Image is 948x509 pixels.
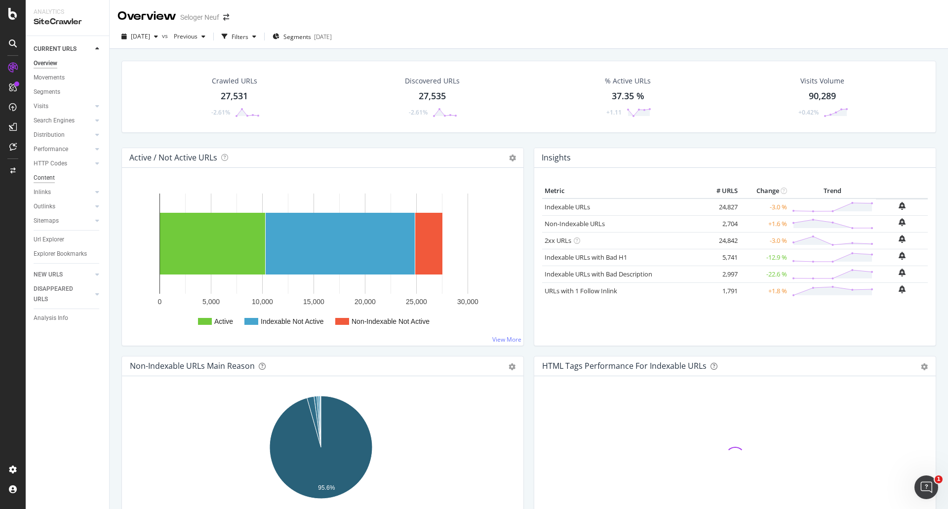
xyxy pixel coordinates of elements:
div: 27,535 [419,90,446,103]
div: Seloger Neuf [180,12,219,22]
a: Performance [34,144,92,155]
th: Change [740,184,790,198]
text: 10,000 [252,298,273,306]
div: bell-plus [899,269,906,276]
a: Sitemaps [34,216,92,226]
text: 15,000 [303,298,324,306]
td: 2,704 [701,215,740,232]
text: Indexable Not Active [261,317,324,325]
td: -22.6 % [740,266,790,282]
div: [DATE] [314,33,332,41]
div: 27,531 [221,90,248,103]
a: Distribution [34,130,92,140]
a: Content [34,173,102,183]
div: HTML Tags Performance for Indexable URLs [542,361,707,371]
td: 24,827 [701,198,740,216]
a: Analysis Info [34,313,102,323]
td: -3.0 % [740,232,790,249]
a: Indexable URLs [545,202,590,211]
a: View More [492,335,521,344]
a: Indexable URLs with Bad Description [545,270,652,278]
div: Visits Volume [800,76,844,86]
div: Distribution [34,130,65,140]
a: Non-Indexable URLs [545,219,605,228]
div: Non-Indexable URLs Main Reason [130,361,255,371]
td: +1.6 % [740,215,790,232]
div: bell-plus [899,202,906,210]
td: 2,997 [701,266,740,282]
div: bell-plus [899,235,906,243]
text: 20,000 [355,298,376,306]
div: Discovered URLs [405,76,460,86]
div: Performance [34,144,68,155]
div: Segments [34,87,60,97]
div: Url Explorer [34,235,64,245]
button: Filters [218,29,260,44]
a: Url Explorer [34,235,102,245]
a: URLs with 1 Follow Inlink [545,286,617,295]
div: bell-plus [899,252,906,260]
a: DISAPPEARED URLS [34,284,92,305]
td: -3.0 % [740,198,790,216]
svg: A chart. [130,184,515,338]
iframe: Intercom live chat [914,475,938,499]
button: [DATE] [118,29,162,44]
div: Filters [232,33,248,41]
div: DISAPPEARED URLS [34,284,83,305]
a: Segments [34,87,102,97]
td: +1.8 % [740,282,790,299]
td: -12.9 % [740,249,790,266]
text: 5,000 [202,298,220,306]
div: Analysis Info [34,313,68,323]
text: Active [214,317,233,325]
div: HTTP Codes [34,158,67,169]
div: arrow-right-arrow-left [223,14,229,21]
span: Segments [283,33,311,41]
text: 0 [158,298,162,306]
div: CURRENT URLS [34,44,77,54]
div: Overview [34,58,57,69]
div: Overview [118,8,176,25]
div: +1.11 [606,108,622,117]
td: 24,842 [701,232,740,249]
svg: A chart. [130,392,512,507]
div: 90,289 [809,90,836,103]
td: 5,741 [701,249,740,266]
th: Metric [542,184,701,198]
div: 37.35 % [612,90,644,103]
div: gear [921,363,928,370]
th: # URLS [701,184,740,198]
a: CURRENT URLS [34,44,92,54]
a: 2xx URLs [545,236,571,245]
th: Trend [790,184,876,198]
div: bell-plus [899,285,906,293]
div: SiteCrawler [34,16,101,28]
div: Outlinks [34,201,55,212]
button: Previous [170,29,209,44]
div: NEW URLS [34,270,63,280]
a: HTTP Codes [34,158,92,169]
div: Crawled URLs [212,76,257,86]
div: Movements [34,73,65,83]
td: 1,791 [701,282,740,299]
div: Search Engines [34,116,75,126]
a: Explorer Bookmarks [34,249,102,259]
div: -2.61% [211,108,230,117]
a: Visits [34,101,92,112]
text: 25,000 [406,298,427,306]
h4: Active / Not Active URLs [129,151,217,164]
div: Analytics [34,8,101,16]
span: 1 [935,475,943,483]
div: -2.61% [409,108,428,117]
button: Segments[DATE] [269,29,336,44]
i: Options [509,155,516,161]
text: 95.6% [318,484,335,491]
a: Overview [34,58,102,69]
a: Indexable URLs with Bad H1 [545,253,627,262]
text: 30,000 [457,298,478,306]
div: gear [509,363,515,370]
div: Sitemaps [34,216,59,226]
div: Visits [34,101,48,112]
div: +0.42% [798,108,819,117]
